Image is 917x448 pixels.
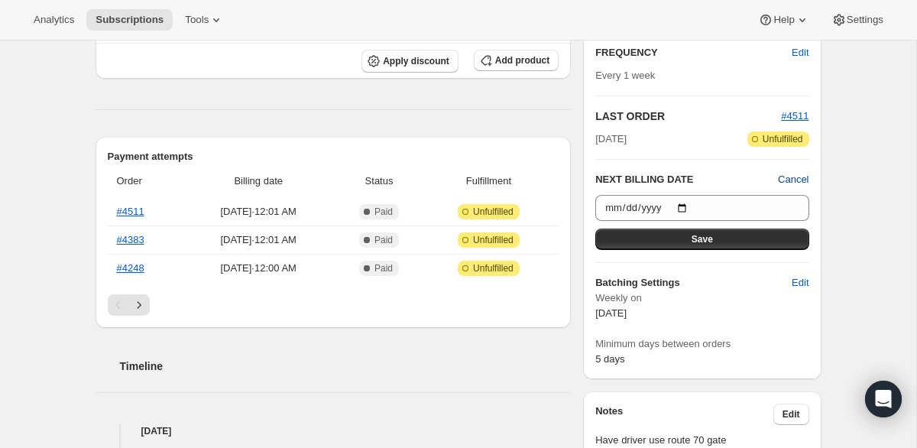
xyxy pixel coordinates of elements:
a: #4383 [117,234,144,245]
h2: Timeline [120,359,572,374]
button: Edit [773,404,809,425]
a: #4511 [781,110,808,122]
span: Apply discount [383,55,449,67]
span: 5 days [595,353,624,365]
span: Weekly on [595,291,808,306]
button: Apply discount [361,50,458,73]
h2: NEXT BILLING DATE [595,172,778,187]
button: Help [749,9,818,31]
span: Help [773,14,794,26]
span: [DATE] [595,307,627,319]
span: Unfulfilled [763,133,803,145]
a: #4248 [117,262,144,274]
span: [DATE] · 12:01 AM [186,204,331,219]
span: Save [692,233,713,245]
nav: Pagination [108,294,559,316]
button: Subscriptions [86,9,173,31]
span: [DATE] · 12:01 AM [186,232,331,248]
button: Tools [176,9,233,31]
span: Edit [792,45,808,60]
span: Unfulfilled [473,262,514,274]
span: Paid [374,262,393,274]
th: Order [108,164,182,198]
span: Unfulfilled [473,206,514,218]
span: Fulfillment [428,174,550,189]
span: Tools [185,14,209,26]
h6: Batching Settings [595,275,792,291]
span: [DATE] [595,131,627,147]
span: Unfulfilled [473,234,514,246]
span: Billing date [186,174,331,189]
h2: LAST ORDER [595,109,781,124]
span: Edit [783,408,800,420]
span: Paid [374,234,393,246]
span: Paid [374,206,393,218]
h2: Payment attempts [108,149,559,164]
span: Edit [792,275,808,291]
button: Analytics [24,9,83,31]
span: Add product [495,54,549,67]
button: Add product [474,50,559,71]
button: Settings [822,9,893,31]
span: Analytics [34,14,74,26]
span: Settings [847,14,883,26]
span: Minimum days between orders [595,336,808,352]
div: Open Intercom Messenger [865,381,902,417]
span: Status [339,174,418,189]
button: Edit [783,271,818,295]
span: [DATE] · 12:00 AM [186,261,331,276]
h4: [DATE] [96,424,572,439]
span: Subscriptions [96,14,164,26]
a: #4511 [117,206,144,217]
button: #4511 [781,109,808,124]
button: Edit [783,41,818,65]
h2: FREQUENCY [595,45,792,60]
span: Every 1 week [595,70,655,81]
button: Cancel [778,172,808,187]
button: Next [128,294,150,316]
h3: Notes [595,404,773,425]
span: Have driver use route 70 gate [595,433,808,448]
button: Save [595,229,808,250]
